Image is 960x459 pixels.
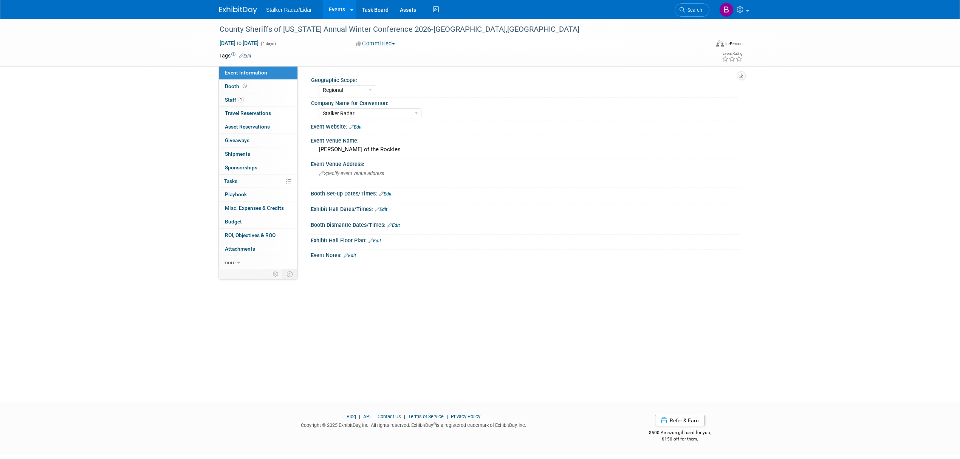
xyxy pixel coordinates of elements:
[379,191,392,197] a: Edit
[716,40,724,47] img: Format-Inperson.png
[241,83,248,89] span: Booth not reserved yet
[224,178,237,184] span: Tasks
[225,83,248,89] span: Booth
[225,191,247,197] span: Playbook
[219,175,297,188] a: Tasks
[225,232,276,238] span: ROI, Objectives & ROO
[722,52,742,56] div: Event Rating
[433,422,436,426] sup: ®
[225,205,284,211] span: Misc. Expenses & Credits
[665,39,743,51] div: Event Format
[311,203,741,213] div: Exhibit Hall Dates/Times:
[369,238,381,243] a: Edit
[725,41,743,47] div: In-Person
[219,215,297,228] a: Budget
[619,436,741,442] div: $150 off for them.
[219,202,297,215] a: Misc. Expenses & Credits
[347,414,356,419] a: Blog
[311,135,741,144] div: Event Venue Name:
[223,259,235,265] span: more
[225,97,244,103] span: Staff
[363,414,370,419] a: API
[311,188,741,198] div: Booth Set-up Dates/Times:
[445,414,450,419] span: |
[675,3,709,17] a: Search
[225,164,257,171] span: Sponsorships
[357,414,362,419] span: |
[260,41,276,46] span: (4 days)
[225,137,249,143] span: Giveaways
[372,414,376,419] span: |
[316,144,735,155] div: [PERSON_NAME] of the Rockies
[219,107,297,120] a: Travel Reservations
[349,124,362,130] a: Edit
[219,66,297,79] a: Event Information
[225,70,267,76] span: Event Information
[225,151,250,157] span: Shipments
[655,415,705,426] a: Refer & Earn
[408,414,444,419] a: Terms of Service
[282,269,298,279] td: Toggle Event Tabs
[219,134,297,147] a: Giveaways
[311,74,737,84] div: Geographic Scope:
[235,40,243,46] span: to
[269,269,282,279] td: Personalize Event Tab Strip
[387,223,400,228] a: Edit
[219,256,297,269] a: more
[685,7,702,13] span: Search
[311,235,741,245] div: Exhibit Hall Floor Plan:
[451,414,480,419] a: Privacy Policy
[239,53,251,59] a: Edit
[219,420,608,429] div: Copyright © 2025 ExhibitDay, Inc. All rights reserved. ExhibitDay is a registered trademark of Ex...
[311,158,741,168] div: Event Venue Address:
[219,52,251,59] td: Tags
[311,219,741,229] div: Booth Dismantle Dates/Times:
[353,40,398,48] button: Committed
[219,93,297,107] a: Staff1
[219,161,297,174] a: Sponsorships
[344,253,356,258] a: Edit
[311,98,737,107] div: Company Name for Convention:
[266,7,312,13] span: Stalker Radar/Lidar
[225,110,271,116] span: Travel Reservations
[319,171,384,176] span: Specify event venue address
[219,229,297,242] a: ROI, Objectives & ROO
[719,3,734,17] img: Brooke Journet
[219,120,297,133] a: Asset Reservations
[225,124,270,130] span: Asset Reservations
[219,6,257,14] img: ExhibitDay
[311,121,741,131] div: Event Website:
[219,242,297,256] a: Attachments
[375,207,387,212] a: Edit
[219,40,259,47] span: [DATE] [DATE]
[619,425,741,442] div: $500 Amazon gift card for you,
[225,246,255,252] span: Attachments
[219,147,297,161] a: Shipments
[219,188,297,201] a: Playbook
[402,414,407,419] span: |
[219,80,297,93] a: Booth
[311,250,741,259] div: Event Notes:
[217,23,698,36] div: County Sheriffs of [US_STATE] Annual Winter Conference 2026-[GEOGRAPHIC_DATA],[GEOGRAPHIC_DATA]
[378,414,401,419] a: Contact Us
[225,219,242,225] span: Budget
[238,97,244,102] span: 1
